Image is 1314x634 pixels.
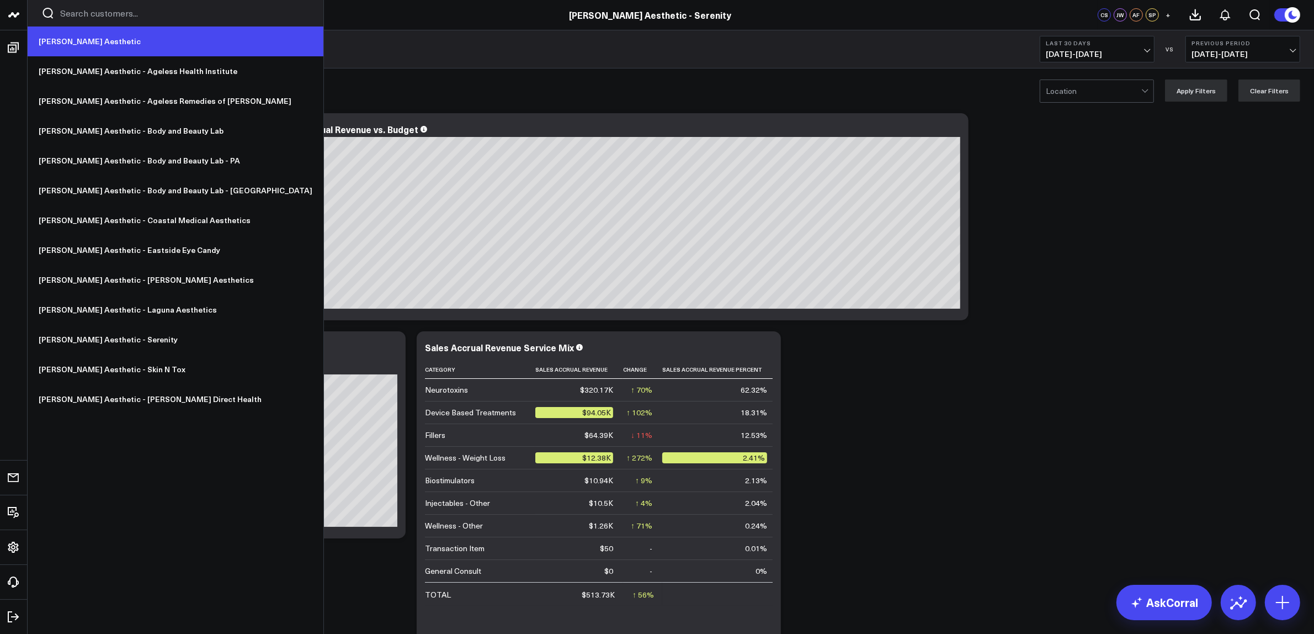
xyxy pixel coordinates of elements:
a: AskCorral [1116,585,1212,620]
div: 0.24% [745,520,767,531]
a: [PERSON_NAME] Aesthetic [28,27,323,56]
a: [PERSON_NAME] Aesthetic - Serenity [28,325,323,355]
a: [PERSON_NAME] Aesthetic - Body and Beauty Lab - [GEOGRAPHIC_DATA] [28,176,323,205]
div: SP [1146,8,1159,22]
th: Sales Accrual Revenue Percent [662,361,777,379]
div: 18.31% [741,407,767,418]
button: Apply Filters [1165,80,1227,102]
input: Search customers input [60,7,310,19]
div: $1.26K [589,520,613,531]
div: - [650,543,652,554]
div: ↑ 9% [635,475,652,486]
div: Biostimulators [425,475,475,486]
span: + [1166,11,1171,19]
div: $0 [604,566,613,577]
div: $64.39K [584,430,613,441]
div: 2.13% [745,475,767,486]
div: 0.01% [745,543,767,554]
div: Neurotoxins [425,384,468,395]
div: CS [1098,8,1111,22]
button: Search customers button [41,7,55,20]
div: General Consult [425,566,481,577]
a: [PERSON_NAME] Aesthetic - [PERSON_NAME] Direct Health [28,384,323,414]
a: [PERSON_NAME] Aesthetic - Skin N Tox [28,355,323,384]
a: [PERSON_NAME] Aesthetic - Laguna Aesthetics [28,295,323,325]
div: $513.73K [582,589,615,600]
button: + [1162,8,1175,22]
div: Wellness - Other [425,520,483,531]
div: 0% [756,566,767,577]
div: $94.05K [535,407,613,418]
div: Wellness - Weight Loss [425,452,506,463]
a: [PERSON_NAME] Aesthetic - Coastal Medical Aesthetics [28,205,323,235]
a: [PERSON_NAME] Aesthetic - Serenity [569,9,731,21]
div: ↓ 11% [631,430,652,441]
button: Clear Filters [1238,80,1300,102]
div: ↑ 102% [626,407,652,418]
th: Change [623,361,662,379]
span: [DATE] - [DATE] [1191,50,1294,59]
div: AF [1130,8,1143,22]
b: Last 30 Days [1046,40,1148,46]
a: [PERSON_NAME] Aesthetic - Body and Beauty Lab [28,116,323,146]
div: 62.32% [741,384,767,395]
div: TOTAL [425,589,451,600]
a: [PERSON_NAME] Aesthetic - Ageless Remedies of [PERSON_NAME] [28,86,323,116]
a: [PERSON_NAME] Aesthetic - Body and Beauty Lab - PA [28,146,323,176]
div: ↑ 70% [631,384,652,395]
div: 2.04% [745,498,767,509]
div: $320.17K [580,384,613,395]
th: Category [425,361,535,379]
span: [DATE] - [DATE] [1046,50,1148,59]
div: Device Based Treatments [425,407,516,418]
div: $12.38K [535,452,613,463]
div: Injectables - Other [425,498,490,509]
a: [PERSON_NAME] Aesthetic - Ageless Health Institute [28,56,323,86]
div: Sales Accrual Revenue Service Mix [425,341,574,353]
div: ↑ 71% [631,520,652,531]
div: VS [1160,46,1180,52]
button: Last 30 Days[DATE]-[DATE] [1040,36,1155,62]
div: JW [1114,8,1127,22]
th: Sales Accrual Revenue [535,361,623,379]
div: - [650,566,652,577]
button: Previous Period[DATE]-[DATE] [1185,36,1300,62]
a: [PERSON_NAME] Aesthetic - Eastside Eye Candy [28,235,323,265]
div: 12.53% [741,430,767,441]
a: [PERSON_NAME] Aesthetic - [PERSON_NAME] Aesthetics [28,265,323,295]
div: 2.41% [662,452,767,463]
div: Monthly Sales Accrual Revenue vs. Budget [237,123,418,135]
div: $10.5K [589,498,613,509]
div: $50 [600,543,613,554]
div: Fillers [425,430,445,441]
div: ↑ 272% [626,452,652,463]
div: ↑ 4% [635,498,652,509]
div: Transaction Item [425,543,485,554]
div: ↑ 56% [632,589,654,600]
b: Previous Period [1191,40,1294,46]
div: $10.94K [584,475,613,486]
